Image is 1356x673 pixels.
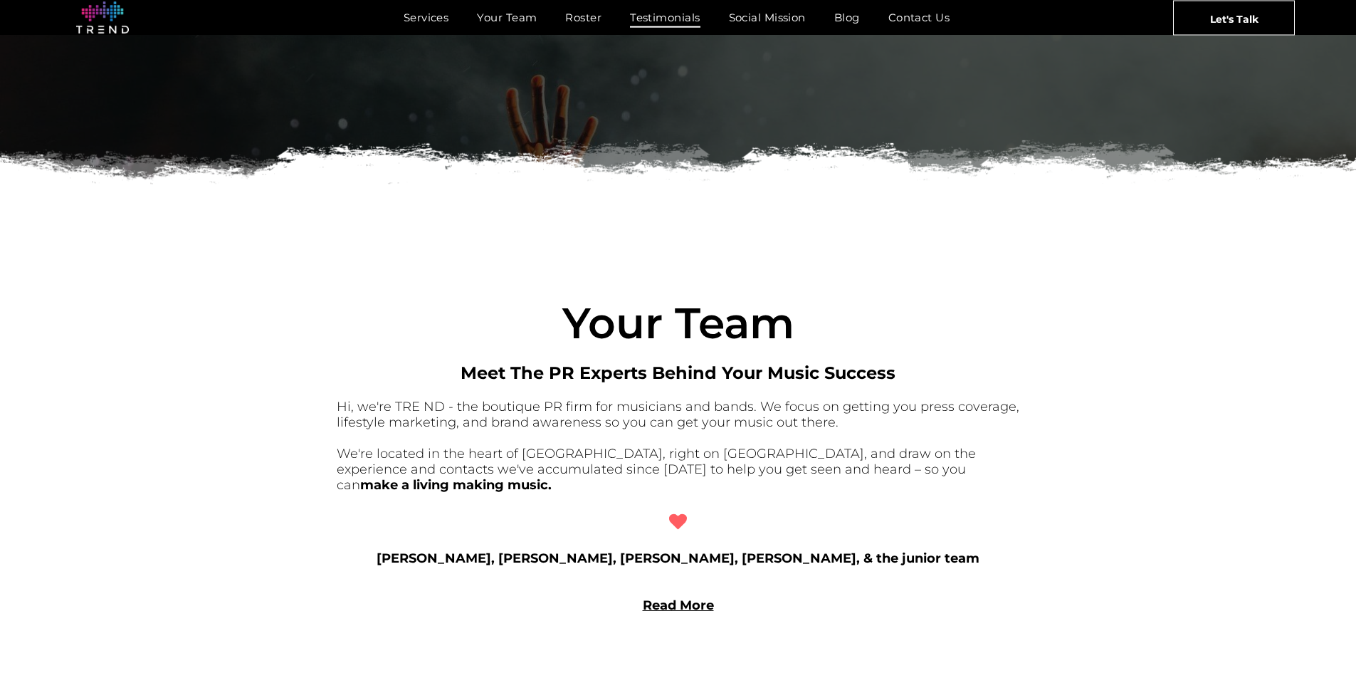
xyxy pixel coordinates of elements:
[1210,1,1258,36] span: Let's Talk
[551,7,616,28] a: Roster
[1100,508,1356,673] iframe: Chat Widget
[630,7,700,28] span: Testimonials
[643,598,714,613] a: Read More
[389,7,463,28] a: Services
[337,399,1019,430] font: Hi, we're TRE ND - the boutique PR firm for musicians and bands. We focus on getting you press co...
[715,7,820,28] a: Social Mission
[698,297,794,349] span: eam
[463,7,551,28] a: Your Team
[820,7,874,28] a: Blog
[562,297,698,349] span: Your T
[337,446,976,493] font: We're located in the heart of [GEOGRAPHIC_DATA], right on [GEOGRAPHIC_DATA], and draw on the expe...
[616,7,714,28] a: Testimonials
[874,7,965,28] a: Contact Us
[76,1,129,34] img: logo
[377,551,979,566] b: [PERSON_NAME], [PERSON_NAME], [PERSON_NAME], [PERSON_NAME], & the junior team
[461,362,895,383] span: Meet The PR Experts Behind Your Music Success
[360,477,552,493] b: make a living making music.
